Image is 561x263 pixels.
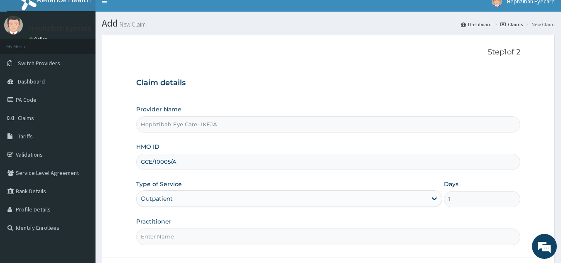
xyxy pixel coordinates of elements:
p: Hephzibah Eyecare [29,25,91,32]
a: Dashboard [461,21,492,28]
label: Practitioner [136,217,171,226]
div: Outpatient [141,194,173,203]
label: Provider Name [136,105,181,113]
li: New Claim [524,21,555,28]
span: Claims [18,114,34,122]
img: d_794563401_company_1708531726252_794563401 [15,42,34,62]
div: Minimize live chat window [136,4,156,24]
h3: Claim details [136,79,521,88]
input: Enter Name [136,229,521,245]
input: Enter HMO ID [136,154,521,170]
textarea: Type your message and hit 'Enter' [4,175,158,204]
span: Tariffs [18,133,33,140]
a: Online [29,36,49,42]
div: Chat with us now [43,47,140,57]
span: Dashboard [18,78,45,85]
label: HMO ID [136,143,159,151]
label: Days [444,180,458,188]
span: Switch Providers [18,59,60,67]
h1: Add [102,18,555,29]
a: Claims [500,21,523,28]
small: New Claim [118,21,146,27]
label: Type of Service [136,180,182,188]
span: We're online! [48,79,115,162]
p: Step 1 of 2 [136,48,521,57]
img: User Image [4,16,23,34]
